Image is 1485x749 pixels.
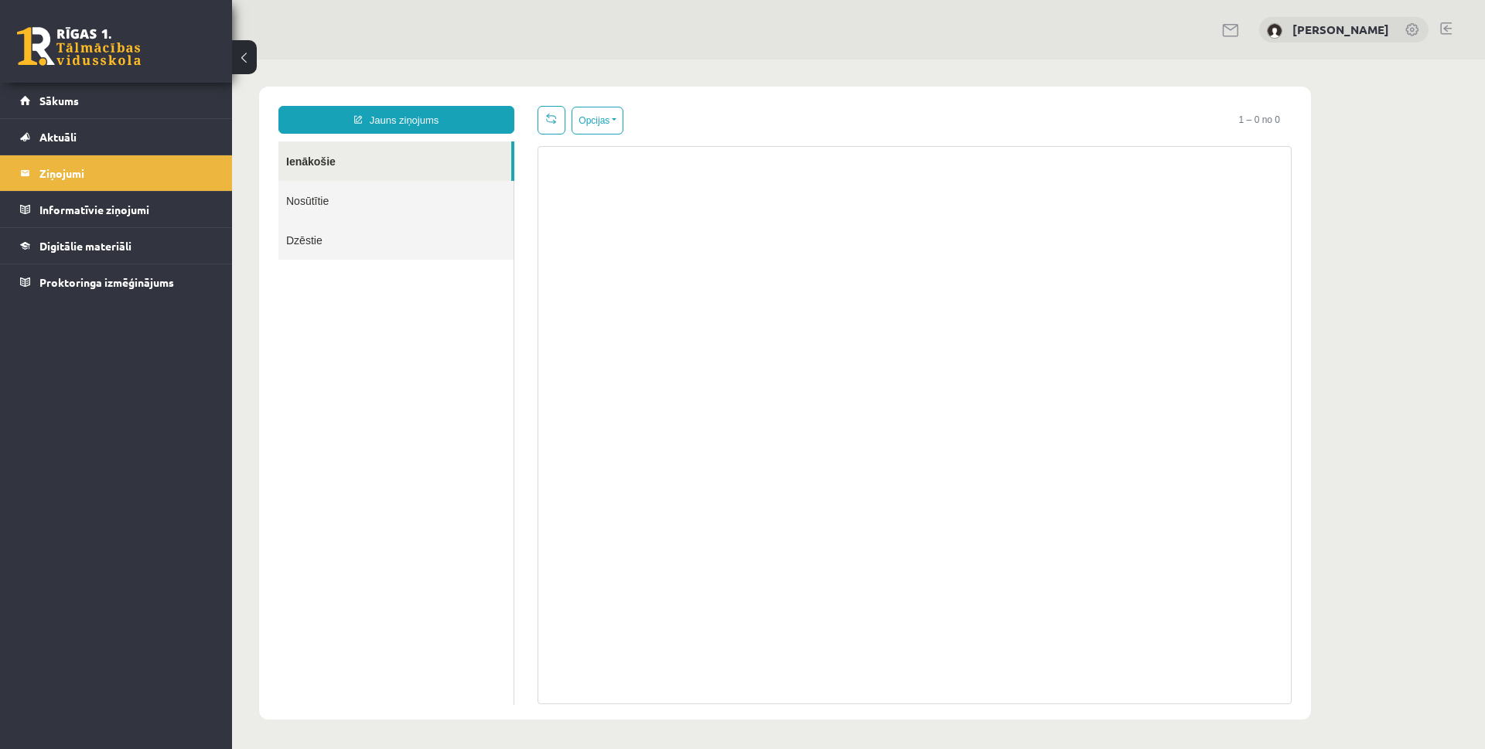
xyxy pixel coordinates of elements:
[39,192,213,227] legend: Informatīvie ziņojumi
[1267,23,1282,39] img: Viktors Iļjins
[1292,22,1389,37] a: [PERSON_NAME]
[39,94,79,107] span: Sākums
[20,83,213,118] a: Sākums
[46,121,282,161] a: Nosūtītie
[20,192,213,227] a: Informatīvie ziņojumi
[46,82,279,121] a: Ienākošie
[20,264,213,300] a: Proktoringa izmēģinājums
[39,155,213,191] legend: Ziņojumi
[995,46,1060,74] span: 1 – 0 no 0
[20,228,213,264] a: Digitālie materiāli
[39,239,131,253] span: Digitālie materiāli
[20,155,213,191] a: Ziņojumi
[20,119,213,155] a: Aktuāli
[46,161,282,200] a: Dzēstie
[39,275,174,289] span: Proktoringa izmēģinājums
[340,47,391,75] button: Opcijas
[46,46,282,74] a: Jauns ziņojums
[39,130,77,144] span: Aktuāli
[17,27,141,66] a: Rīgas 1. Tālmācības vidusskola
